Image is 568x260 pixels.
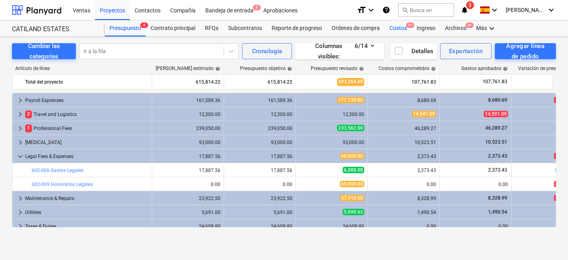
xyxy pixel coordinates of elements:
a: 602-009 Honorarios Legales [32,182,93,187]
div: 615,814.22 [227,76,292,88]
div: 239,050.00 [155,126,220,131]
div: Más [471,20,501,36]
div: 615,814.22 [155,76,220,88]
span: 9+ [406,22,414,28]
div: Agregar línea de pedido [504,41,547,62]
button: Cronología [242,43,292,59]
div: 239,050.00 [227,126,292,131]
span: help [214,66,220,71]
div: 2,373.43 [371,168,436,173]
i: keyboard_arrow_down [546,5,556,15]
div: Maintenance & Repairs [25,192,149,205]
span: 3 [466,1,474,9]
span: 14,591.09 [484,111,508,117]
span: keyboard_arrow_right [16,222,25,231]
div: Cambiar las categorías [22,41,66,62]
a: Presupuesto4 [105,20,146,36]
div: 0.00 [443,182,508,187]
i: format_size [357,5,366,15]
div: Artículo de línea [12,66,152,71]
div: Ordenes de compra [327,20,385,36]
button: Cambiar las categorías [12,43,76,59]
div: 161,589.36 [227,98,292,103]
span: 177,139.00 [337,97,364,103]
div: 0.00 [371,224,436,229]
div: 8,680.69 [371,98,436,103]
i: keyboard_arrow_down [487,24,497,33]
div: 12,300.00 [227,112,292,117]
div: Utilities [25,206,149,219]
a: Costos9+ [385,20,412,36]
a: Archivos9+ [440,20,471,36]
i: notifications [461,5,469,15]
span: search [402,7,408,13]
span: 1,490.54 [487,209,508,215]
div: 107,761.83 [371,76,436,88]
div: 93,000.00 [155,140,220,145]
div: Travel and Logistics [25,108,149,121]
div: 17,887.56 [227,168,292,173]
span: 4 [140,22,148,28]
a: Reporte de progreso [267,20,327,36]
span: keyboard_arrow_right [16,208,25,217]
span: 8,328.99 [487,195,508,201]
span: help [501,66,508,71]
span: 10,523.51 [485,139,508,145]
div: 17,887.56 [227,154,292,159]
div: Columnas visibles : 6/14 [305,41,375,62]
div: 0.00 [371,182,436,187]
div: 2,373.43 [371,154,436,159]
a: Subcontratos [223,20,267,36]
div: Legal Fees & Expenses [25,150,149,163]
span: keyboard_arrow_right [16,124,25,133]
div: 161,589.36 [155,98,220,103]
span: 5,690.63 [343,209,364,215]
div: 12,300.00 [155,112,220,117]
span: 9+ [466,22,474,28]
button: Agregar línea de pedido [495,43,556,59]
span: help [429,66,436,71]
div: Costos comprometidos [379,66,436,71]
div: 93,000.00 [299,140,364,145]
div: 46,289.27 [371,126,436,131]
div: 5,691.00 [155,210,220,215]
button: Exportación [440,43,492,59]
span: 6,000.00 [343,167,364,173]
div: Costos [385,20,412,36]
div: 24,608.80 [299,224,364,229]
span: keyboard_arrow_right [16,194,25,203]
span: 8,680.69 [487,97,508,103]
span: keyboard_arrow_down [16,152,25,161]
span: [PERSON_NAME] [506,7,546,13]
div: [MEDICAL_DATA] [25,136,149,149]
div: 24,608.80 [155,224,220,229]
span: help [286,66,292,71]
span: 2 [25,110,32,118]
div: 0.00 [443,224,508,229]
div: 17,887.56 [155,168,220,173]
span: 46,289.27 [485,125,508,131]
span: 66,000.00 [340,153,364,159]
a: RFQs [200,20,223,36]
div: 0.00 [227,182,292,187]
span: 37,410.00 [340,195,364,201]
a: Contrato principal [146,20,200,36]
div: CATILAND ESTATES [12,25,95,34]
div: Exportación [449,46,483,56]
div: Total del proyecto [25,76,149,88]
div: Taxes & Duties [25,220,149,233]
div: 0.00 [155,182,220,187]
div: 10,523.51 [371,140,436,145]
i: keyboard_arrow_down [490,5,499,15]
div: Gastos aprobados [461,66,508,71]
i: Base de conocimientos [382,5,390,15]
button: Busca en [398,3,454,17]
div: 1,490.54 [371,210,436,215]
div: 5,691.00 [227,210,292,215]
span: 8 [253,5,261,10]
div: 12,300.00 [299,112,364,117]
a: Ingreso [412,20,440,36]
span: 2,373.43 [487,167,508,173]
